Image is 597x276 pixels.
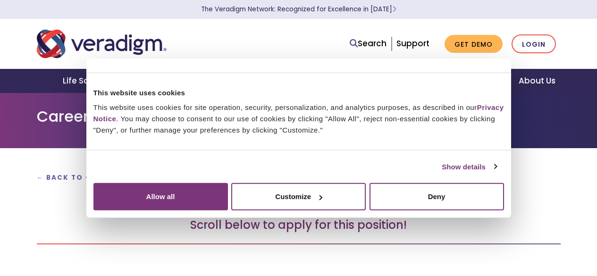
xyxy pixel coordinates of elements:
[37,192,561,208] h2: Together, let's transform health insightfully
[37,218,561,232] h3: Scroll below to apply for this position!
[93,183,228,210] button: Allow all
[93,102,504,136] div: This website uses cookies for site operation, security, personalization, and analytics purposes, ...
[37,173,156,182] a: ← Back to Open Positions
[370,183,504,210] button: Deny
[507,69,567,93] a: About Us
[37,28,167,59] img: Veradigm logo
[231,183,366,210] button: Customize
[392,5,396,14] span: Learn More
[37,108,561,125] h1: Careers
[396,38,429,49] a: Support
[51,69,130,93] a: Life Sciences
[201,5,396,14] a: The Veradigm Network: Recognized for Excellence in [DATE]Learn More
[512,34,556,54] a: Login
[93,103,504,123] a: Privacy Notice
[445,35,503,53] a: Get Demo
[350,37,387,50] a: Search
[442,161,496,172] a: Show details
[93,87,504,98] div: This website uses cookies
